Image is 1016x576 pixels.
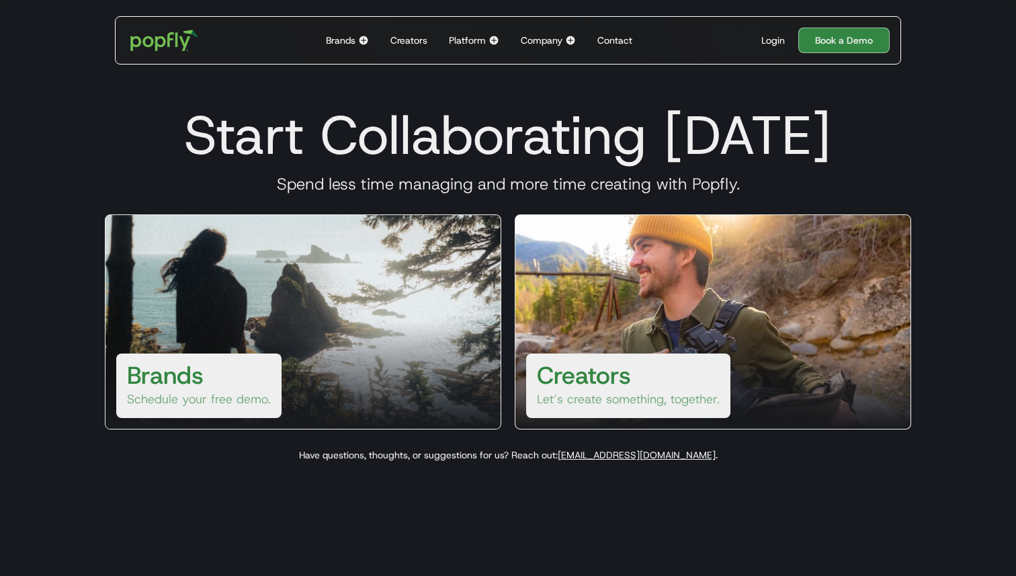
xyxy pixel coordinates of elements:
[89,448,927,462] p: Have questions, thoughts, or suggestions for us? Reach out: .
[597,34,632,47] div: Contact
[592,17,638,64] a: Contact
[385,17,433,64] a: Creators
[756,34,790,47] a: Login
[127,359,204,391] h3: Brands
[515,214,911,429] a: CreatorsLet’s create something, together.
[390,34,427,47] div: Creators
[121,20,208,60] a: home
[537,391,720,407] p: Let’s create something, together.
[89,174,927,194] h3: Spend less time managing and more time creating with Popfly.
[89,103,927,167] h1: Start Collaborating [DATE]
[521,34,562,47] div: Company
[558,449,716,461] a: [EMAIL_ADDRESS][DOMAIN_NAME]
[449,34,486,47] div: Platform
[761,34,785,47] div: Login
[127,391,271,407] p: Schedule your free demo.
[537,359,631,391] h3: Creators
[326,34,355,47] div: Brands
[798,28,890,53] a: Book a Demo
